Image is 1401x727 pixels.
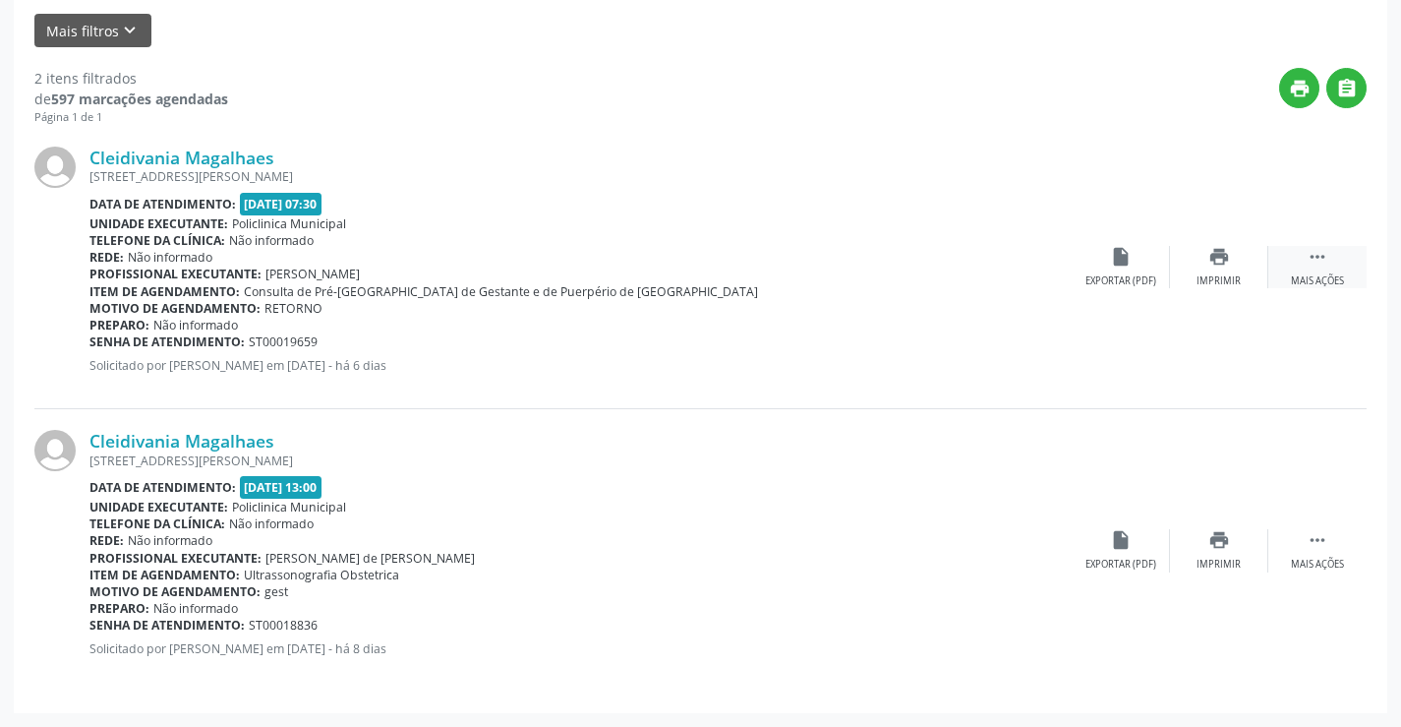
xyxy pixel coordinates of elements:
[244,283,758,300] span: Consulta de Pré-[GEOGRAPHIC_DATA] de Gestante e de Puerpério de [GEOGRAPHIC_DATA]
[89,215,228,232] b: Unidade executante:
[265,550,475,567] span: [PERSON_NAME] de [PERSON_NAME]
[89,147,274,168] a: Cleidivania Magalhaes
[89,515,225,532] b: Telefone da clínica:
[1085,274,1156,288] div: Exportar (PDF)
[1307,529,1328,551] i: 
[249,617,318,634] span: ST00018836
[89,567,240,583] b: Item de agendamento:
[1336,78,1358,99] i: 
[34,430,76,471] img: img
[89,283,240,300] b: Item de agendamento:
[1307,246,1328,268] i: 
[119,20,141,41] i: keyboard_arrow_down
[240,193,322,215] span: [DATE] 07:30
[89,430,274,452] a: Cleidivania Magalhaes
[229,515,314,532] span: Não informado
[89,232,225,249] b: Telefone da clínica:
[240,476,322,499] span: [DATE] 13:00
[128,249,212,266] span: Não informado
[89,196,236,212] b: Data de atendimento:
[89,617,245,634] b: Senha de atendimento:
[89,583,261,600] b: Motivo de agendamento:
[89,499,228,515] b: Unidade executante:
[89,640,1072,657] p: Solicitado por [PERSON_NAME] em [DATE] - há 8 dias
[1291,274,1344,288] div: Mais ações
[244,567,399,583] span: Ultrassonografia Obstetrica
[89,532,124,549] b: Rede:
[34,109,228,126] div: Página 1 de 1
[89,249,124,266] b: Rede:
[89,300,261,317] b: Motivo de agendamento:
[1085,558,1156,572] div: Exportar (PDF)
[1110,246,1132,268] i: insert_drive_file
[51,90,228,108] strong: 597 marcações agendadas
[89,600,149,617] b: Preparo:
[1291,558,1344,572] div: Mais ações
[1208,246,1230,268] i: print
[128,532,212,549] span: Não informado
[1110,529,1132,551] i: insert_drive_file
[1208,529,1230,551] i: print
[89,357,1072,374] p: Solicitado por [PERSON_NAME] em [DATE] - há 6 dias
[89,333,245,350] b: Senha de atendimento:
[34,68,228,89] div: 2 itens filtrados
[1279,68,1319,108] button: print
[1289,78,1311,99] i: print
[89,453,1072,469] div: [STREET_ADDRESS][PERSON_NAME]
[34,14,151,48] button: Mais filtroskeyboard_arrow_down
[89,479,236,496] b: Data de atendimento:
[249,333,318,350] span: ST00019659
[232,215,346,232] span: Policlinica Municipal
[1326,68,1367,108] button: 
[153,600,238,617] span: Não informado
[89,168,1072,185] div: [STREET_ADDRESS][PERSON_NAME]
[265,266,360,282] span: [PERSON_NAME]
[34,147,76,188] img: img
[1197,274,1241,288] div: Imprimir
[264,300,322,317] span: RETORNO
[89,266,262,282] b: Profissional executante:
[232,499,346,515] span: Policlinica Municipal
[264,583,288,600] span: gest
[1197,558,1241,572] div: Imprimir
[34,89,228,109] div: de
[153,317,238,333] span: Não informado
[89,317,149,333] b: Preparo:
[229,232,314,249] span: Não informado
[89,550,262,567] b: Profissional executante:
